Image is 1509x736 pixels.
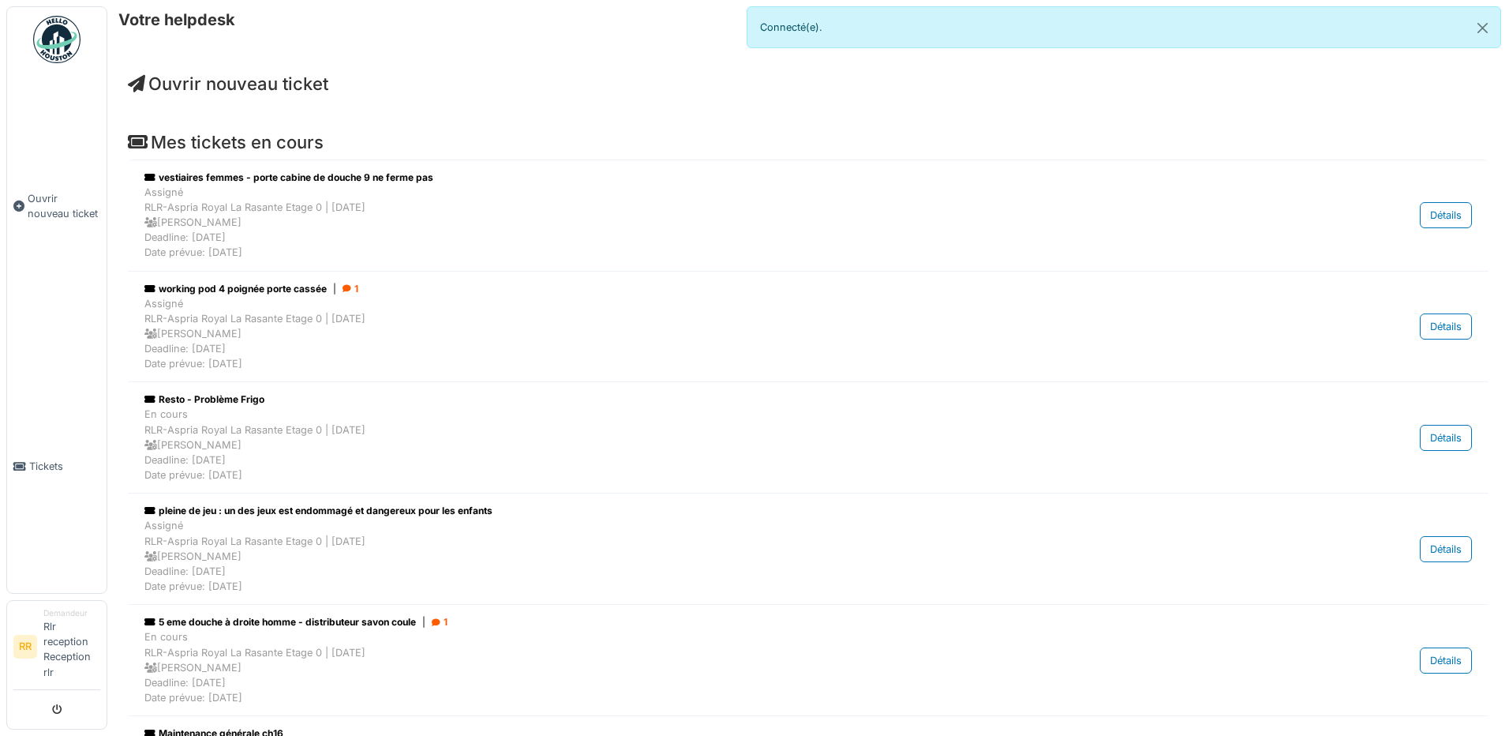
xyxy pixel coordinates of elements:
[1420,648,1472,674] div: Détails
[144,629,1279,705] div: En cours RLR-Aspria Royal La Rasante Etage 0 | [DATE] [PERSON_NAME] Deadline: [DATE] Date prévue:...
[422,615,425,629] span: |
[747,6,1501,48] div: Connecté(e).
[333,282,336,296] span: |
[1420,314,1472,340] div: Détails
[43,607,100,686] li: Rlr reception Reception rlr
[128,73,328,94] a: Ouvrir nouveau ticket
[28,191,100,221] span: Ouvrir nouveau ticket
[118,10,235,29] h6: Votre helpdesk
[432,615,447,629] div: 1
[1465,7,1500,49] button: Close
[7,340,107,592] a: Tickets
[13,635,37,659] li: RR
[144,282,1279,296] div: working pod 4 poignée porte cassée
[140,500,1476,598] a: pleine de jeu : un des jeux est endommagé et dangereux pour les enfants AssignéRLR-Aspria Royal L...
[1420,202,1472,228] div: Détails
[140,389,1476,486] a: Resto - Problème Frigo En coursRLR-Aspria Royal La Rasante Etage 0 | [DATE] [PERSON_NAME]Deadline...
[1420,425,1472,451] div: Détails
[43,607,100,619] div: Demandeur
[140,167,1476,265] a: vestiaires femmes - porte cabine de douche 9 ne ferme pas AssignéRLR-Aspria Royal La Rasante Etag...
[343,282,358,296] div: 1
[144,407,1279,483] div: En cours RLR-Aspria Royal La Rasante Etage 0 | [DATE] [PERSON_NAME] Deadline: [DATE] Date prévue:...
[140,611,1476,709] a: 5 eme douche à droite homme - distributeur savon coule| 1 En coursRLR-Aspria Royal La Rasante Eta...
[29,459,100,474] span: Tickets
[144,392,1279,407] div: Resto - Problème Frigo
[128,132,1488,152] h4: Mes tickets en cours
[144,171,1279,185] div: vestiaires femmes - porte cabine de douche 9 ne ferme pas
[144,185,1279,261] div: Assigné RLR-Aspria Royal La Rasante Etage 0 | [DATE] [PERSON_NAME] Deadline: [DATE] Date prévue: ...
[144,296,1279,372] div: Assigné RLR-Aspria Royal La Rasante Etage 0 | [DATE] [PERSON_NAME] Deadline: [DATE] Date prévue: ...
[1420,536,1472,562] div: Détails
[144,518,1279,594] div: Assigné RLR-Aspria Royal La Rasante Etage 0 | [DATE] [PERSON_NAME] Deadline: [DATE] Date prévue: ...
[140,278,1476,376] a: working pod 4 poignée porte cassée| 1 AssignéRLR-Aspria Royal La Rasante Etage 0 | [DATE] [PERSON...
[144,615,1279,629] div: 5 eme douche à droite homme - distributeur savon coule
[33,16,81,63] img: Badge_color-CXgf-gQk.svg
[144,504,1279,518] div: pleine de jeu : un des jeux est endommagé et dangereux pour les enfants
[13,607,100,690] a: RR DemandeurRlr reception Reception rlr
[7,72,107,340] a: Ouvrir nouveau ticket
